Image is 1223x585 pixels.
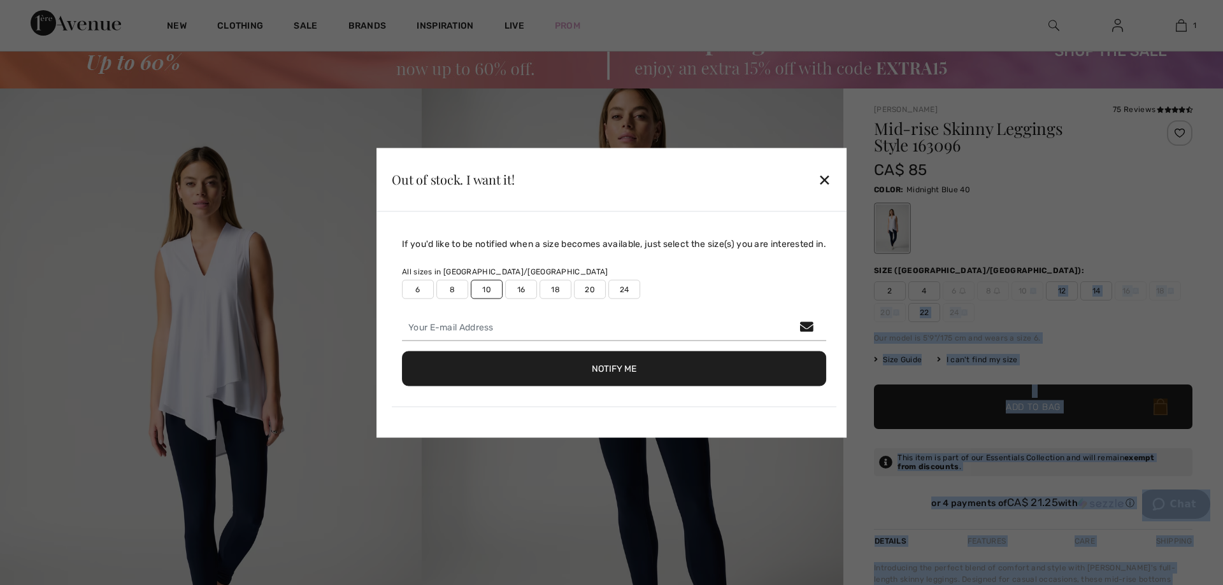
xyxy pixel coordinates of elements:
div: If you'd like to be notified when a size becomes available, just select the size(s) you are inter... [402,237,826,250]
label: 20 [574,279,606,299]
button: Notify Me [402,351,826,386]
label: 18 [540,279,571,299]
input: Your E-mail Address [402,314,826,341]
label: 8 [436,279,468,299]
label: 10 [471,279,503,299]
label: 6 [402,279,434,299]
div: ✕ [818,166,831,193]
label: 16 [505,279,537,299]
label: 24 [608,279,640,299]
span: Chat [28,9,54,20]
div: All sizes in [GEOGRAPHIC_DATA]/[GEOGRAPHIC_DATA] [402,265,826,277]
div: Out of stock. I want it! [392,173,515,186]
